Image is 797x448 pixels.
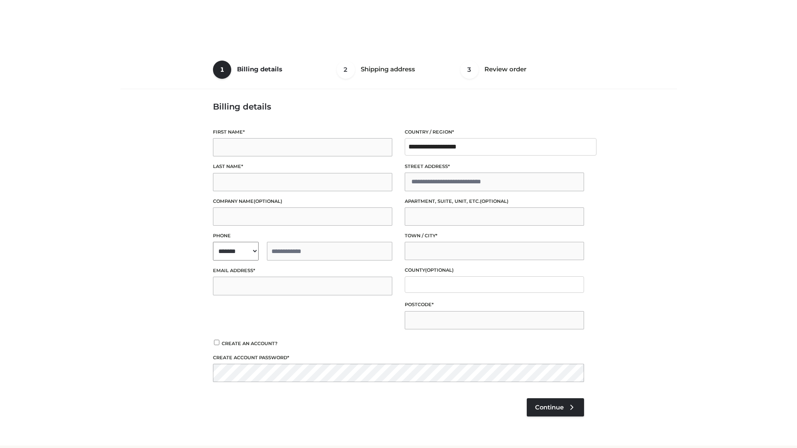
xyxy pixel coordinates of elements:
a: Continue [527,398,584,416]
span: Billing details [237,65,282,73]
label: Last name [213,163,392,170]
label: Town / City [405,232,584,240]
span: 2 [337,61,355,79]
label: First name [213,128,392,136]
label: Create account password [213,354,584,362]
span: Create an account? [222,341,278,346]
label: Phone [213,232,392,240]
span: (optional) [254,198,282,204]
span: 1 [213,61,231,79]
label: County [405,266,584,274]
h3: Billing details [213,102,584,112]
input: Create an account? [213,340,220,345]
label: Company name [213,197,392,205]
label: Country / Region [405,128,584,136]
span: (optional) [425,267,454,273]
label: Email address [213,267,392,275]
label: Postcode [405,301,584,309]
label: Apartment, suite, unit, etc. [405,197,584,205]
span: 3 [460,61,479,79]
span: (optional) [480,198,509,204]
span: Review order [484,65,526,73]
span: Continue [535,404,564,411]
label: Street address [405,163,584,170]
span: Shipping address [361,65,415,73]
